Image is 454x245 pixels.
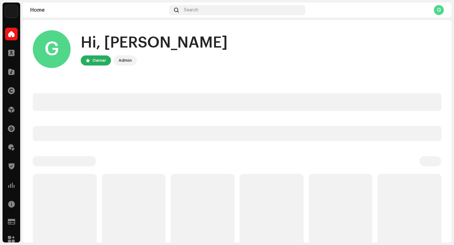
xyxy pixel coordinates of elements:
[434,5,444,15] div: G
[81,33,228,53] div: Hi, [PERSON_NAME]
[5,5,18,18] img: acab2465-393a-471f-9647-fa4d43662784
[30,8,166,13] div: Home
[92,57,106,64] div: Owner
[33,30,71,68] div: G
[184,8,198,13] span: Search
[119,57,132,64] div: Admin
